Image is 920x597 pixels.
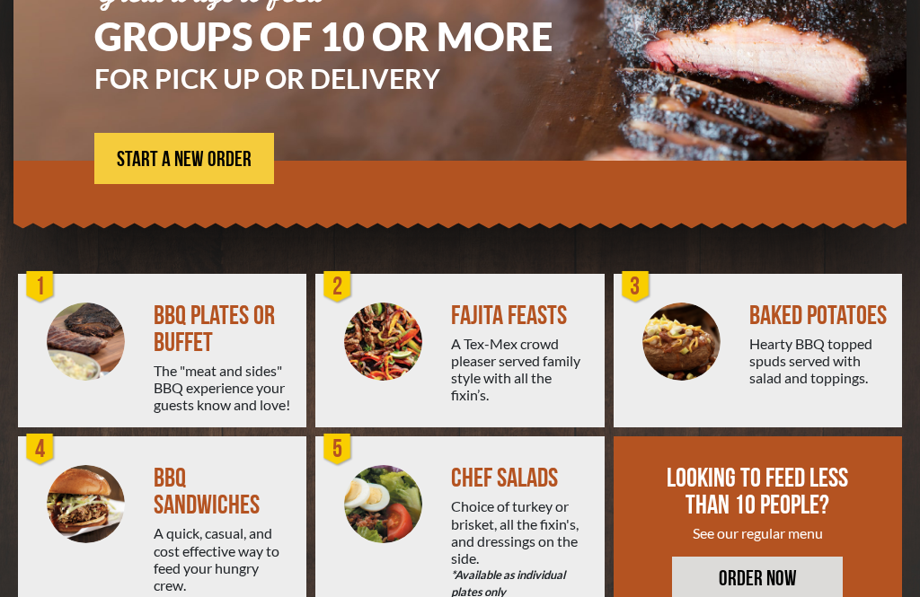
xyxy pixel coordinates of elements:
[154,524,292,593] div: A quick, casual, and cost effective way to feed your hungry crew.
[344,303,422,381] img: PEJ-Fajitas.png
[47,465,125,543] img: PEJ-BBQ-Sandwich.png
[749,335,888,387] div: Hearty BBQ topped spuds served with salad and toppings.
[451,465,589,492] div: CHEF SALADS
[47,303,125,381] img: PEJ-BBQ-Buffet.png
[117,149,252,171] span: START A NEW ORDER
[94,65,862,92] h3: FOR PICK UP OR DELIVERY
[320,432,356,468] div: 5
[667,524,849,541] div: See our regular menu
[451,335,589,404] div: A Tex-Mex crowd pleaser served family style with all the fixin’s.
[94,17,862,56] h1: GROUPS OF 10 OR MORE
[22,432,58,468] div: 4
[344,465,422,543] img: Salad-Circle.png
[451,303,589,329] div: FAJITA FEASTS
[154,362,292,414] div: The "meat and sides" BBQ experience your guests know and love!
[154,303,292,356] div: BBQ PLATES OR BUFFET
[94,133,274,184] a: START A NEW ORDER
[22,269,58,305] div: 1
[749,303,888,329] div: BAKED POTATOES
[642,303,721,381] img: PEJ-Baked-Potato.png
[618,269,654,305] div: 3
[667,465,849,519] div: LOOKING TO FEED LESS THAN 10 PEOPLE?
[154,465,292,519] div: BBQ SANDWICHES
[320,269,356,305] div: 2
